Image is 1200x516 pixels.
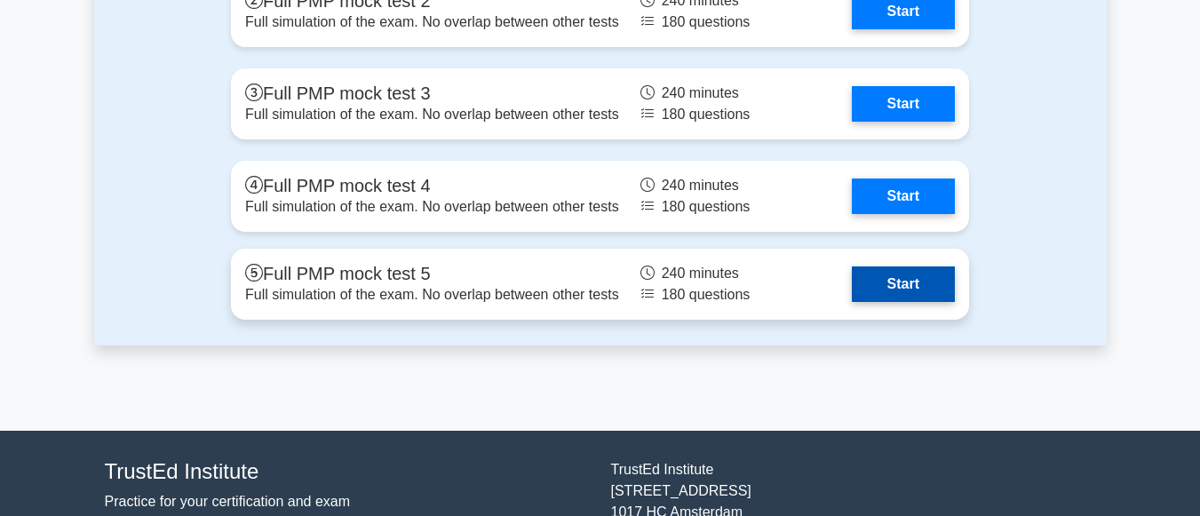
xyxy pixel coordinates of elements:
[852,86,955,122] a: Start
[852,266,955,302] a: Start
[105,459,590,485] h4: TrustEd Institute
[852,179,955,214] a: Start
[105,494,351,509] a: Practice for your certification and exam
